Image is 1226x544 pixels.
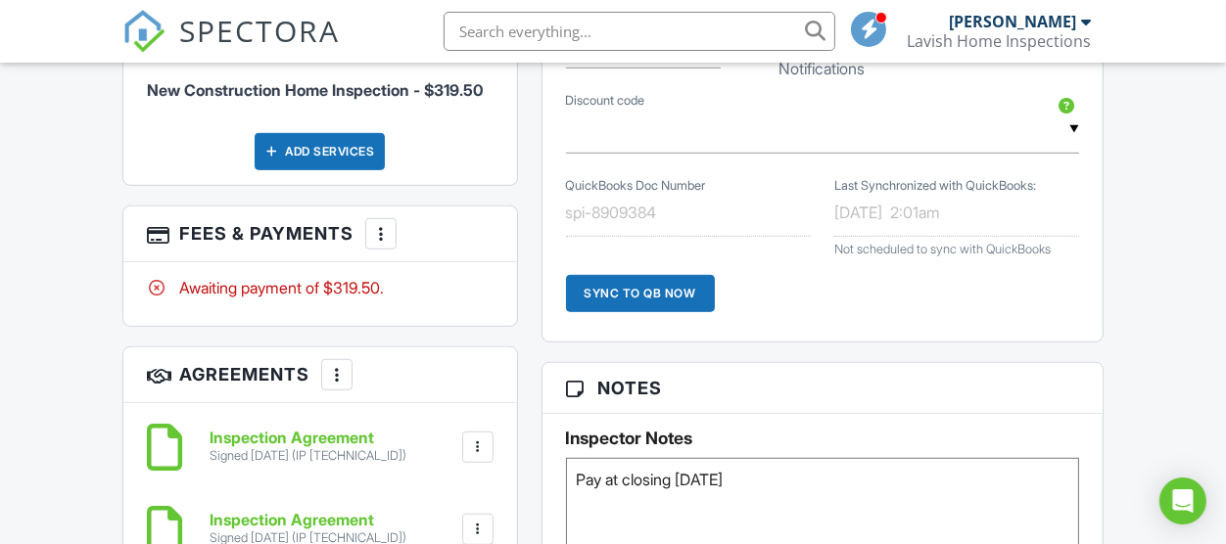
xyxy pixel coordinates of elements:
[179,10,340,51] span: SPECTORA
[210,430,406,447] h6: Inspection Agreement
[566,275,715,312] div: Sync to QB Now
[122,10,165,53] img: The Best Home Inspection Software - Spectora
[123,206,516,262] h3: Fees & Payments
[444,12,835,51] input: Search everything...
[744,41,900,66] label: Disable All Notifications
[949,12,1076,31] div: [PERSON_NAME]
[147,277,493,298] div: Awaiting payment of $319.50.
[210,512,406,529] h6: Inspection Agreement
[210,430,406,464] a: Inspection Agreement Signed [DATE] (IP [TECHNICAL_ID])
[566,92,645,110] label: Discount code
[122,26,340,68] a: SPECTORA
[542,363,1103,414] h3: Notes
[566,177,706,195] label: QuickBooks Doc Number
[210,448,406,464] div: Signed [DATE] (IP [TECHNICAL_ID])
[1159,477,1206,524] div: Open Intercom Messenger
[834,177,1036,195] label: Last Synchronized with QuickBooks:
[834,242,1051,256] span: Not scheduled to sync with QuickBooks
[255,133,385,170] div: Add Services
[123,347,516,403] h3: Agreements
[147,44,493,116] li: Service: New Construction Home Inspection
[566,429,1079,448] h5: Inspector Notes
[907,31,1091,51] div: Lavish Home Inspections
[147,80,483,100] span: New Construction Home Inspection - $319.50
